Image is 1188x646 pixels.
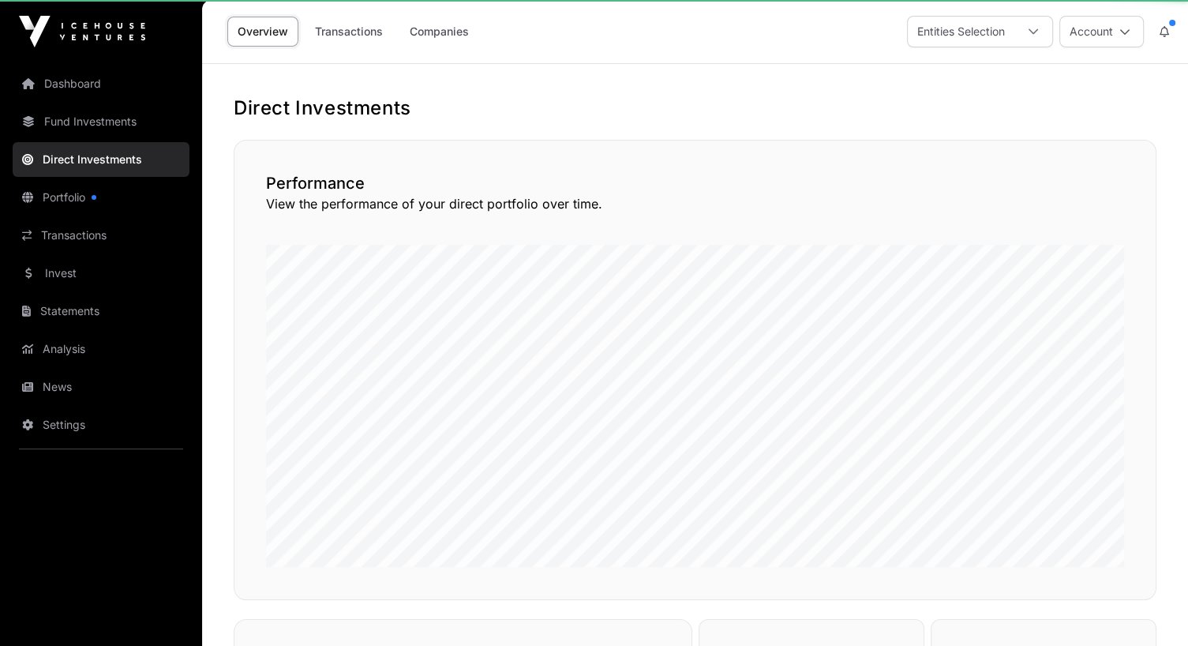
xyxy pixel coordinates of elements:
[13,66,189,101] a: Dashboard
[234,96,1156,121] h1: Direct Investments
[908,17,1014,47] div: Entities Selection
[13,104,189,139] a: Fund Investments
[266,172,1124,194] h2: Performance
[13,294,189,329] a: Statements
[399,17,479,47] a: Companies
[13,256,189,291] a: Invest
[305,17,393,47] a: Transactions
[1059,16,1144,47] button: Account
[13,370,189,404] a: News
[13,180,189,215] a: Portfolio
[19,16,145,47] img: Icehouse Ventures Logo
[13,408,189,442] a: Settings
[266,194,1124,213] p: View the performance of your direct portfolio over time.
[13,218,189,253] a: Transactions
[1109,570,1188,646] iframe: Chat Widget
[13,142,189,177] a: Direct Investments
[13,332,189,366] a: Analysis
[227,17,298,47] a: Overview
